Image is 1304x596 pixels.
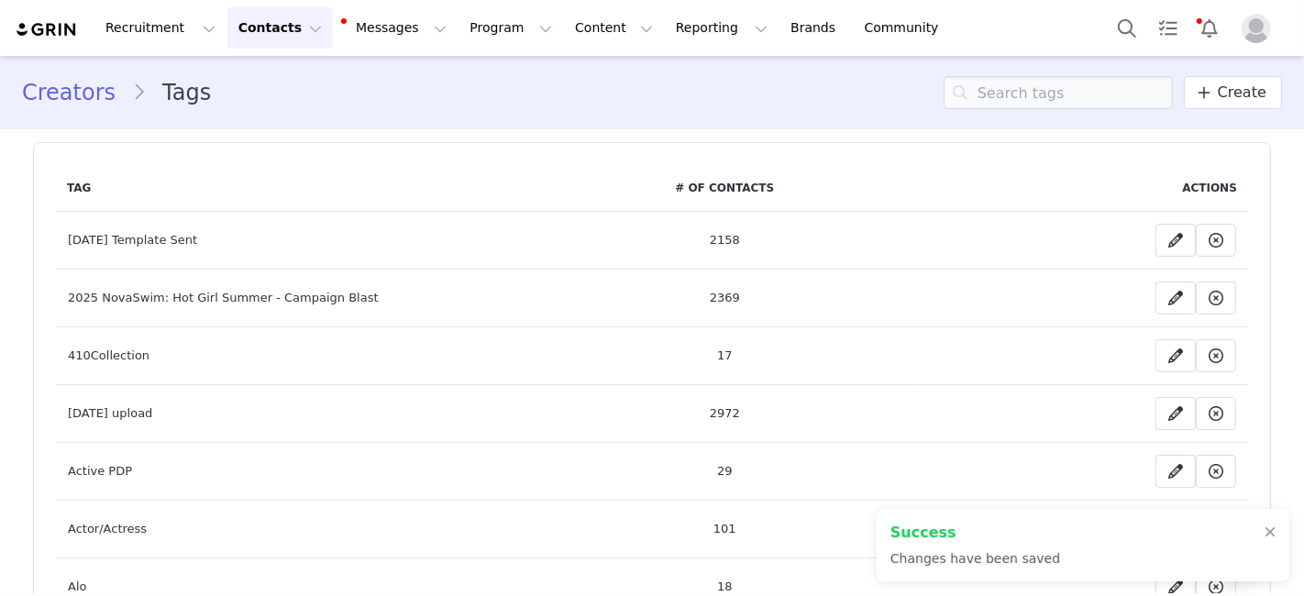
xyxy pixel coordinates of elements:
[1184,76,1282,109] a: Create
[533,327,917,385] td: 17
[56,501,533,558] td: Actor/Actress
[334,7,458,49] button: Messages
[1242,14,1271,43] img: placeholder-profile.jpg
[533,385,917,443] td: 2972
[1231,14,1289,43] button: Profile
[1107,7,1147,49] button: Search
[1218,82,1266,104] span: Create
[56,443,533,501] td: Active PDP
[227,7,333,49] button: Contacts
[15,21,79,39] img: grin logo
[56,327,533,385] td: 410Collection
[564,7,664,49] button: Content
[1189,7,1230,49] button: Notifications
[459,7,563,49] button: Program
[917,165,1248,212] th: Actions
[533,501,917,558] td: 101
[56,385,533,443] td: [DATE] upload
[56,270,533,327] td: 2025 NovaSwim: Hot Girl Summer - Campaign Blast
[890,522,1060,544] h2: Success
[533,212,917,270] td: 2158
[22,76,132,109] a: Creators
[56,212,533,270] td: [DATE] Template Sent
[890,549,1060,568] p: Changes have been saved
[533,165,917,212] th: # of Contacts
[665,7,779,49] button: Reporting
[94,7,227,49] button: Recruitment
[533,270,917,327] td: 2369
[533,443,917,501] td: 29
[56,165,533,212] th: Tag
[944,76,1173,109] input: Search tags
[779,7,852,49] a: Brands
[854,7,958,49] a: Community
[1148,7,1188,49] a: Tasks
